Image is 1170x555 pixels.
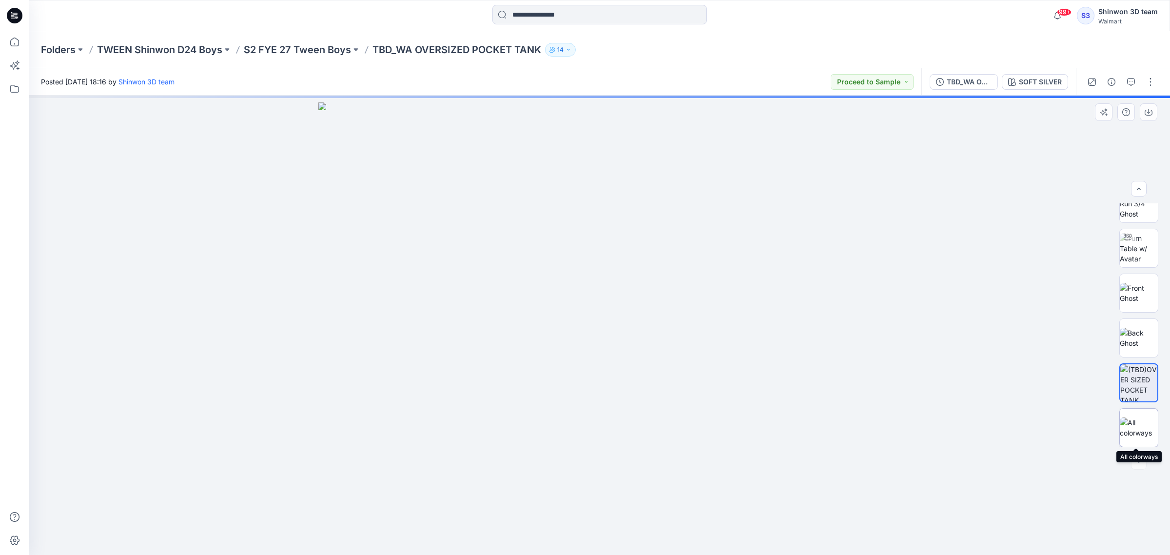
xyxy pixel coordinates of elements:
div: TBD_WA OVERSIZED POCKET TANK [947,77,992,87]
span: Posted [DATE] 18:16 by [41,77,175,87]
a: Folders [41,43,76,57]
img: Turn Table w/ Avatar [1120,233,1158,264]
img: All colorways [1120,417,1158,438]
button: Details [1104,74,1119,90]
img: Color Run 3/4 Ghost [1120,188,1158,219]
img: Back Ghost [1120,328,1158,348]
div: Shinwon 3D team [1098,6,1158,18]
button: SOFT SILVER [1002,74,1068,90]
p: TBD_WA OVERSIZED POCKET TANK [372,43,541,57]
div: S3 [1077,7,1094,24]
img: (TBD)OVER SIZED POCKET TANK [1120,364,1157,401]
a: S2 FYE 27 Tween Boys [244,43,351,57]
button: 14 [545,43,576,57]
img: Front Ghost [1120,283,1158,303]
img: eyJhbGciOiJIUzI1NiIsImtpZCI6IjAiLCJzbHQiOiJzZXMiLCJ0eXAiOiJKV1QifQ.eyJkYXRhIjp7InR5cGUiOiJzdG9yYW... [318,102,881,555]
div: SOFT SILVER [1019,77,1062,87]
div: Walmart [1098,18,1158,25]
p: 14 [557,44,564,55]
button: TBD_WA OVERSIZED POCKET TANK [930,74,998,90]
a: Shinwon 3D team [118,78,175,86]
span: 99+ [1057,8,1072,16]
a: TWEEN Shinwon D24 Boys [97,43,222,57]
